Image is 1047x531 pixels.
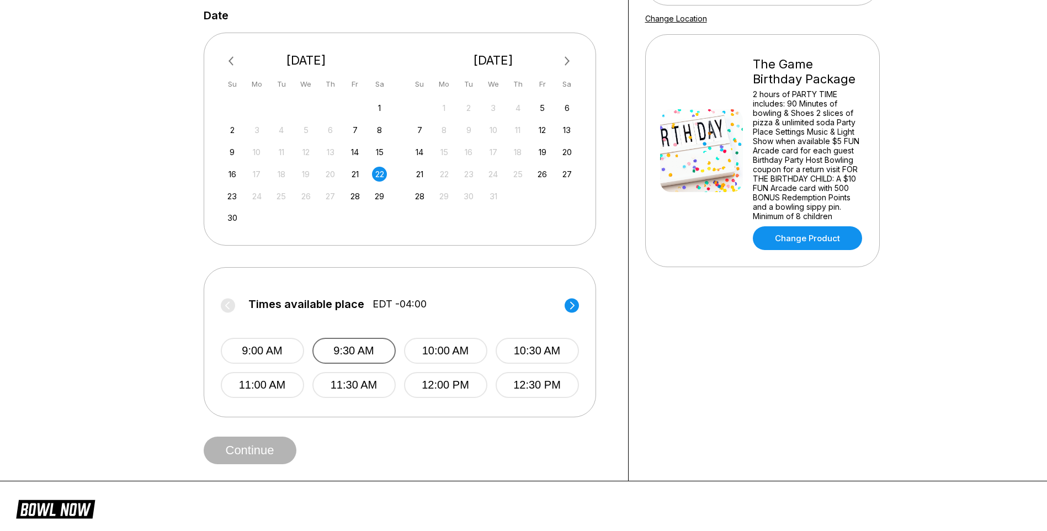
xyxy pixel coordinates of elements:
div: Choose Saturday, November 29th, 2025 [372,189,387,204]
div: Mo [437,77,451,92]
div: Fr [535,77,550,92]
button: 10:30 AM [496,338,579,364]
div: Choose Saturday, November 15th, 2025 [372,145,387,160]
div: Not available Thursday, December 25th, 2025 [511,167,525,182]
div: [DATE] [408,53,579,68]
div: Not available Wednesday, November 12th, 2025 [299,145,313,160]
div: The Game Birthday Package [753,57,865,87]
div: Sa [560,77,575,92]
div: Not available Wednesday, December 31st, 2025 [486,189,501,204]
div: Choose Saturday, December 20th, 2025 [560,145,575,160]
a: Change Product [753,226,862,250]
div: Not available Wednesday, November 19th, 2025 [299,167,313,182]
div: Not available Thursday, November 13th, 2025 [323,145,338,160]
div: Not available Wednesday, December 3rd, 2025 [486,100,501,115]
div: Not available Wednesday, December 24th, 2025 [486,167,501,182]
div: 2 hours of PARTY TIME includes: 90 Minutes of bowling & Shoes 2 slices of pizza & unlimited soda ... [753,89,865,221]
div: Choose Sunday, November 16th, 2025 [225,167,240,182]
div: Not available Tuesday, November 11th, 2025 [274,145,289,160]
div: Not available Thursday, December 4th, 2025 [511,100,525,115]
div: Not available Tuesday, November 25th, 2025 [274,189,289,204]
div: We [299,77,313,92]
div: Not available Monday, November 3rd, 2025 [249,123,264,137]
div: Choose Friday, November 14th, 2025 [348,145,363,160]
div: Mo [249,77,264,92]
div: Not available Tuesday, December 23rd, 2025 [461,167,476,182]
div: Choose Sunday, December 7th, 2025 [412,123,427,137]
button: Next Month [559,52,576,70]
div: Choose Sunday, December 28th, 2025 [412,189,427,204]
div: month 2025-11 [224,99,389,226]
img: The Game Birthday Package [660,109,743,192]
div: Choose Saturday, December 6th, 2025 [560,100,575,115]
button: 11:00 AM [221,372,304,398]
div: Choose Friday, December 26th, 2025 [535,167,550,182]
div: We [486,77,501,92]
button: 11:30 AM [312,372,396,398]
div: Choose Saturday, November 22nd, 2025 [372,167,387,182]
div: Not available Tuesday, December 9th, 2025 [461,123,476,137]
div: Th [323,77,338,92]
div: Not available Thursday, November 20th, 2025 [323,167,338,182]
div: Not available Thursday, December 11th, 2025 [511,123,525,137]
div: Not available Monday, November 10th, 2025 [249,145,264,160]
div: Not available Monday, December 29th, 2025 [437,189,451,204]
div: Choose Friday, December 19th, 2025 [535,145,550,160]
div: Choose Saturday, December 13th, 2025 [560,123,575,137]
div: Su [412,77,427,92]
div: Not available Thursday, November 27th, 2025 [323,189,338,204]
a: Change Location [645,14,707,23]
div: month 2025-12 [411,99,576,204]
div: Su [225,77,240,92]
div: Not available Monday, December 22nd, 2025 [437,167,451,182]
button: 9:00 AM [221,338,304,364]
div: Choose Saturday, December 27th, 2025 [560,167,575,182]
div: Fr [348,77,363,92]
div: Choose Saturday, November 8th, 2025 [372,123,387,137]
button: Previous Month [224,52,241,70]
div: Choose Friday, December 12th, 2025 [535,123,550,137]
button: 12:00 PM [404,372,487,398]
div: Choose Friday, November 28th, 2025 [348,189,363,204]
div: Tu [461,77,476,92]
div: Not available Tuesday, December 16th, 2025 [461,145,476,160]
div: Choose Sunday, November 9th, 2025 [225,145,240,160]
div: Not available Wednesday, December 10th, 2025 [486,123,501,137]
div: Choose Sunday, November 30th, 2025 [225,210,240,225]
div: Th [511,77,525,92]
span: Times available place [248,298,364,310]
div: Not available Thursday, November 6th, 2025 [323,123,338,137]
div: Sa [372,77,387,92]
div: Not available Thursday, December 18th, 2025 [511,145,525,160]
div: Not available Tuesday, December 2nd, 2025 [461,100,476,115]
div: Not available Wednesday, December 17th, 2025 [486,145,501,160]
div: Choose Sunday, November 2nd, 2025 [225,123,240,137]
div: Not available Tuesday, November 4th, 2025 [274,123,289,137]
div: Not available Wednesday, November 5th, 2025 [299,123,313,137]
div: Choose Saturday, November 1st, 2025 [372,100,387,115]
div: Not available Monday, December 1st, 2025 [437,100,451,115]
button: 12:30 PM [496,372,579,398]
div: Tu [274,77,289,92]
div: Choose Sunday, December 21st, 2025 [412,167,427,182]
div: Not available Tuesday, December 30th, 2025 [461,189,476,204]
div: Not available Monday, November 24th, 2025 [249,189,264,204]
div: Choose Sunday, November 23rd, 2025 [225,189,240,204]
div: Choose Friday, November 7th, 2025 [348,123,363,137]
label: Date [204,9,228,22]
div: Not available Monday, November 17th, 2025 [249,167,264,182]
div: Not available Monday, December 15th, 2025 [437,145,451,160]
div: Choose Friday, December 5th, 2025 [535,100,550,115]
div: Not available Tuesday, November 18th, 2025 [274,167,289,182]
div: Choose Sunday, December 14th, 2025 [412,145,427,160]
button: 10:00 AM [404,338,487,364]
div: Not available Wednesday, November 26th, 2025 [299,189,313,204]
div: Choose Friday, November 21st, 2025 [348,167,363,182]
button: 9:30 AM [312,338,396,364]
span: EDT -04:00 [373,298,427,310]
div: Not available Monday, December 8th, 2025 [437,123,451,137]
div: [DATE] [221,53,392,68]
